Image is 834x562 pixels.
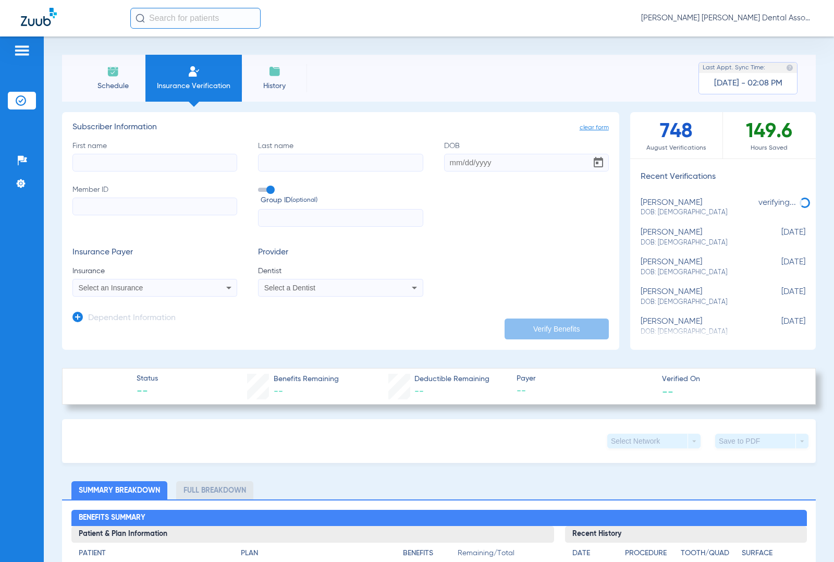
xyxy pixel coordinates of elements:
[79,284,143,292] span: Select an Insurance
[782,512,834,562] iframe: Chat Widget
[136,14,145,23] img: Search Icon
[130,8,261,29] input: Search for patients
[241,548,385,559] h4: Plan
[71,510,807,527] h2: Benefits Summary
[72,141,237,172] label: First name
[753,228,805,247] span: [DATE]
[641,238,753,248] span: DOB: [DEMOGRAPHIC_DATA]
[753,287,805,307] span: [DATE]
[88,81,138,91] span: Schedule
[641,198,753,217] div: [PERSON_NAME]
[258,154,423,172] input: Last name
[641,268,753,277] span: DOB: [DEMOGRAPHIC_DATA]
[565,526,806,543] h3: Recent History
[580,123,609,133] span: clear form
[258,248,423,258] h3: Provider
[72,266,237,276] span: Insurance
[505,319,609,339] button: Verify Benefits
[153,81,234,91] span: Insurance Verification
[414,374,489,385] span: Deductible Remaining
[72,123,609,133] h3: Subscriber Information
[403,548,458,559] h4: Benefits
[786,64,793,71] img: last sync help info
[625,548,677,559] h4: Procedure
[88,313,176,324] h3: Dependent Information
[662,374,799,385] span: Verified On
[137,385,158,399] span: --
[72,154,237,172] input: First name
[641,258,753,277] div: [PERSON_NAME]
[261,195,423,206] span: Group ID
[444,154,609,172] input: DOBOpen calendar
[414,387,424,396] span: --
[72,185,237,227] label: Member ID
[517,385,653,398] span: --
[641,13,813,23] span: [PERSON_NAME] [PERSON_NAME] Dental Associates
[444,141,609,172] label: DOB
[662,386,673,397] span: --
[641,287,753,307] div: [PERSON_NAME]
[742,548,799,559] h4: Surface
[703,63,765,73] span: Last Appt. Sync Time:
[641,298,753,307] span: DOB: [DEMOGRAPHIC_DATA]
[758,199,796,207] span: verifying...
[641,208,753,217] span: DOB: [DEMOGRAPHIC_DATA]
[517,373,653,384] span: Payer
[268,65,281,78] img: History
[250,81,299,91] span: History
[264,284,315,292] span: Select a Dentist
[723,112,816,158] div: 149.6
[588,152,609,173] button: Open calendar
[641,317,753,336] div: [PERSON_NAME]
[572,548,616,559] h4: Date
[681,548,738,559] h4: Tooth/Quad
[274,387,283,396] span: --
[630,112,723,158] div: 748
[258,266,423,276] span: Dentist
[137,373,158,384] span: Status
[188,65,200,78] img: Manual Insurance Verification
[21,8,57,26] img: Zuub Logo
[274,374,339,385] span: Benefits Remaining
[14,44,30,57] img: hamburger-icon
[72,248,237,258] h3: Insurance Payer
[714,78,782,89] span: [DATE] - 02:08 PM
[753,258,805,277] span: [DATE]
[258,141,423,172] label: Last name
[71,481,167,499] li: Summary Breakdown
[753,317,805,336] span: [DATE]
[176,481,253,499] li: Full Breakdown
[72,198,237,215] input: Member ID
[723,143,816,153] span: Hours Saved
[630,143,722,153] span: August Verifications
[630,172,816,182] h3: Recent Verifications
[107,65,119,78] img: Schedule
[71,526,555,543] h3: Patient & Plan Information
[291,195,317,206] small: (optional)
[79,548,223,559] h4: Patient
[641,228,753,247] div: [PERSON_NAME]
